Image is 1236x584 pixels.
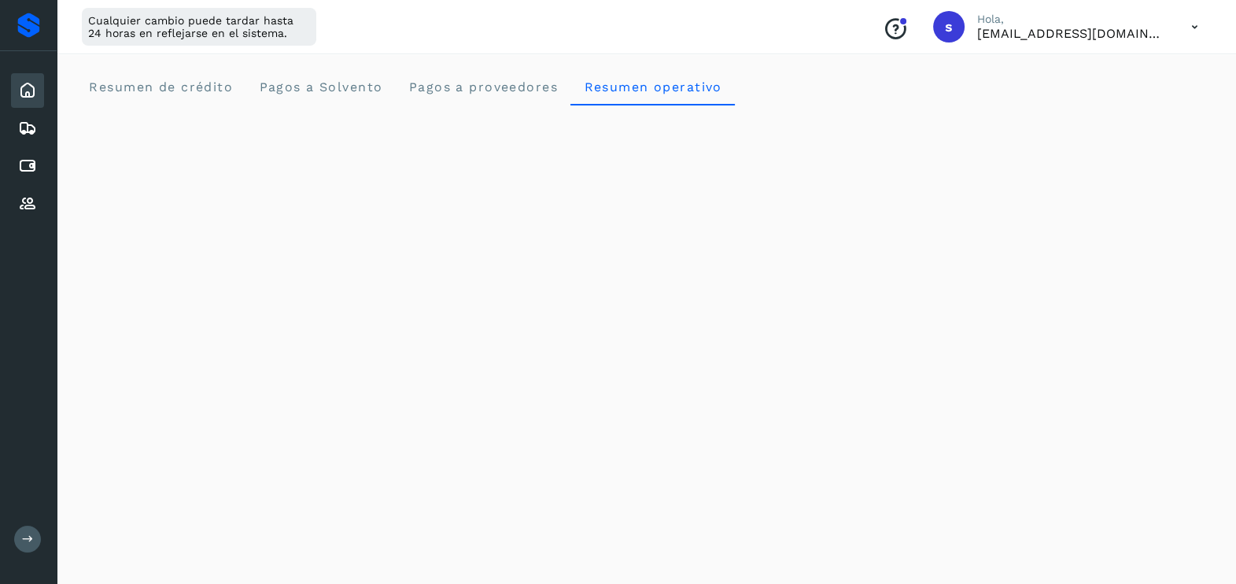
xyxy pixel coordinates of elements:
[11,187,44,221] div: Proveedores
[11,73,44,108] div: Inicio
[583,79,722,94] span: Resumen operativo
[88,79,233,94] span: Resumen de crédito
[11,149,44,183] div: Cuentas por pagar
[82,8,316,46] div: Cualquier cambio puede tardar hasta 24 horas en reflejarse en el sistema.
[977,26,1166,41] p: smedina@niagarawater.com
[11,111,44,146] div: Embarques
[408,79,558,94] span: Pagos a proveedores
[258,79,382,94] span: Pagos a Solvento
[977,13,1166,26] p: Hola,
